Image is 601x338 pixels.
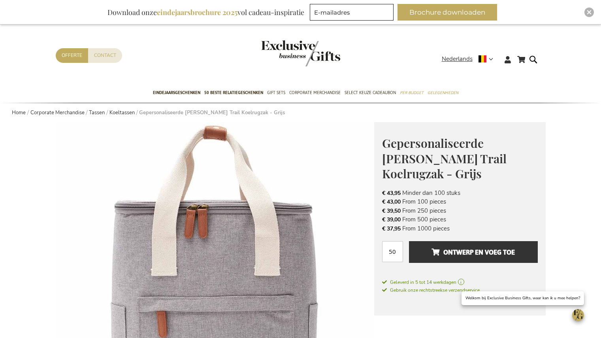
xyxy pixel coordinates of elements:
[382,198,401,206] span: € 43,00
[30,109,85,116] a: Corporate Merchandise
[382,197,538,206] li: From 100 pieces
[587,10,592,15] img: Close
[382,224,538,233] li: From 1000 pieces
[56,48,88,63] a: Offerte
[382,215,538,224] li: From 500 pieces
[428,89,458,97] span: Gelegenheden
[157,8,237,17] b: eindejaarsbrochure 2025
[382,189,538,197] li: Minder dan 100 stuks
[204,89,263,97] span: 50 beste relatiegeschenken
[310,4,394,21] input: E-mailadres
[382,225,401,232] span: € 37,95
[382,279,538,286] a: Geleverd in 5 tot 14 werkdagen
[382,189,401,197] span: € 43,95
[431,246,515,259] span: Ontwerp en voeg toe
[382,241,403,262] input: Aantal
[310,4,396,23] form: marketing offers and promotions
[382,287,480,293] span: Gebruik onze rechtstreekse verzendservice
[289,89,341,97] span: Corporate Merchandise
[89,109,105,116] a: Tassen
[104,4,308,21] div: Download onze vol cadeau-inspiratie
[139,109,285,116] strong: Gepersonaliseerde [PERSON_NAME] Trail Koelrugzak - Grijs
[12,109,26,116] a: Home
[88,48,122,63] a: Contact
[153,89,200,97] span: Eindejaarsgeschenken
[261,40,340,66] img: Exclusive Business gifts logo
[382,286,480,294] a: Gebruik onze rechtstreekse verzendservice
[109,109,135,116] a: Koeltassen
[442,55,473,64] span: Nederlands
[382,207,401,215] span: € 39,50
[409,241,537,263] button: Ontwerp en voeg toe
[398,4,497,21] button: Brochure downloaden
[382,216,401,223] span: € 39,00
[267,89,285,97] span: Gift Sets
[400,89,424,97] span: Per Budget
[382,206,538,215] li: From 250 pieces
[345,89,396,97] span: Select Keuze Cadeaubon
[584,8,594,17] div: Close
[382,135,507,181] span: Gepersonaliseerde [PERSON_NAME] Trail Koelrugzak - Grijs
[442,55,498,64] div: Nederlands
[261,40,301,66] a: store logo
